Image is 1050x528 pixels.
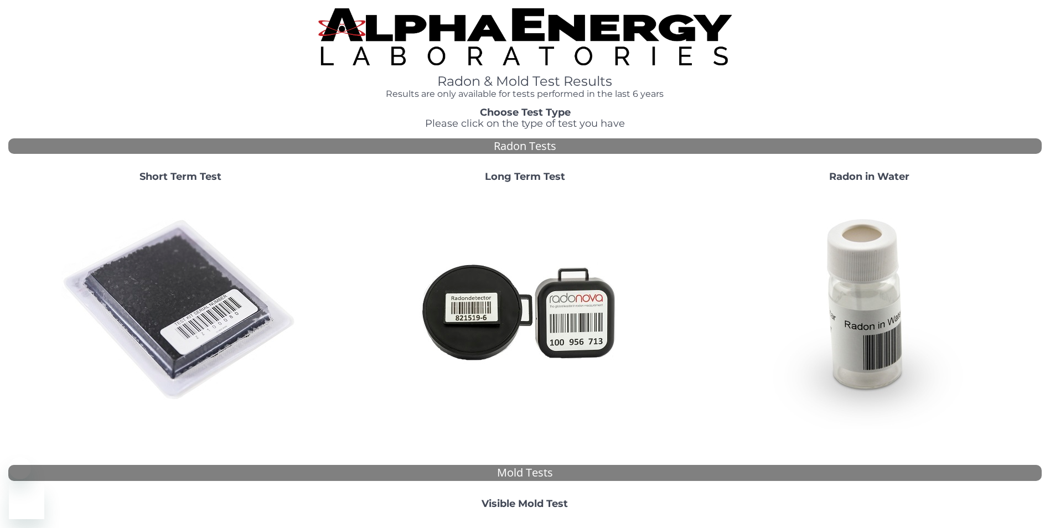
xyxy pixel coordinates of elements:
[485,170,565,183] strong: Long Term Test
[139,170,221,183] strong: Short Term Test
[482,498,568,510] strong: Visible Mold Test
[318,89,732,99] h4: Results are only available for tests performed in the last 6 years
[9,457,31,479] iframe: Close message
[480,106,571,118] strong: Choose Test Type
[8,138,1042,154] div: Radon Tests
[318,74,732,89] h1: Radon & Mold Test Results
[829,170,909,183] strong: Radon in Water
[9,484,44,519] iframe: Button to launch messaging window
[318,8,732,65] img: TightCrop.jpg
[425,117,625,130] span: Please click on the type of test you have
[751,191,989,429] img: RadoninWater.jpg
[8,465,1042,481] div: Mold Tests
[61,191,299,429] img: ShortTerm.jpg
[406,191,644,429] img: Radtrak2vsRadtrak3.jpg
